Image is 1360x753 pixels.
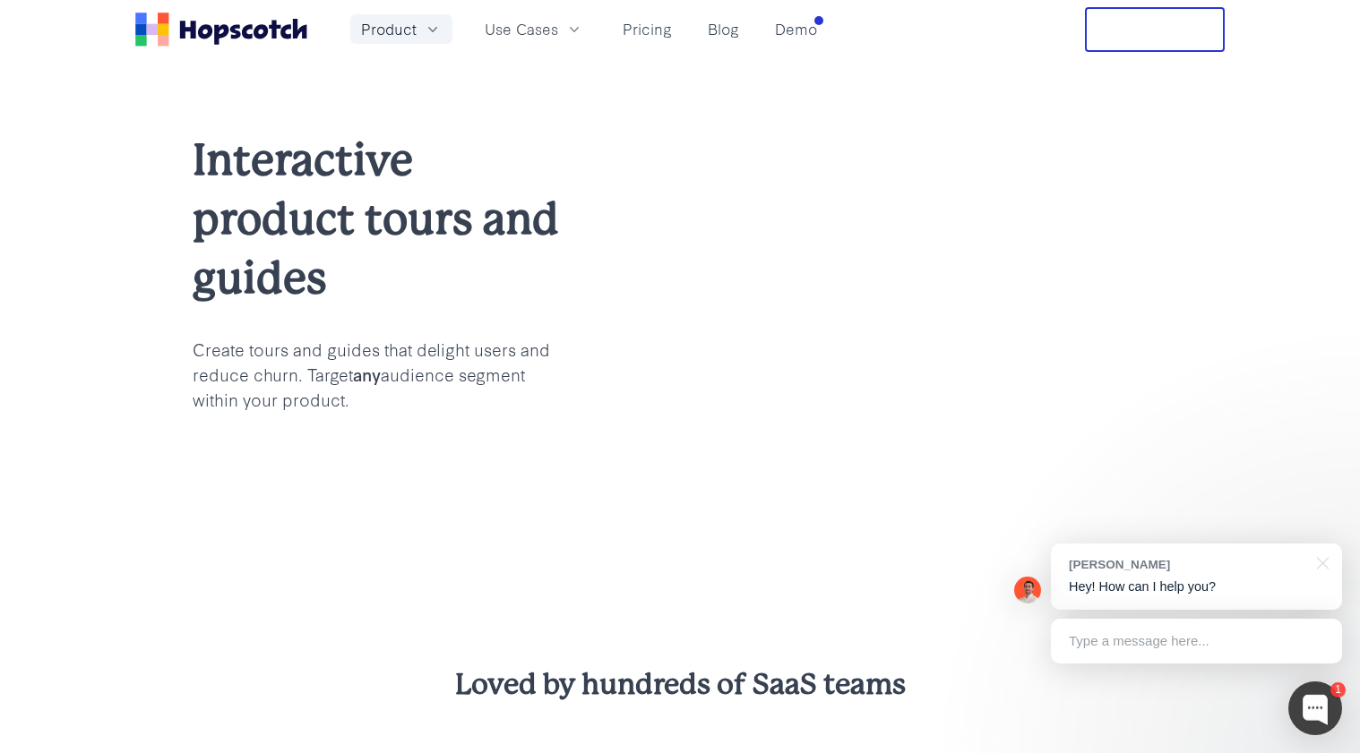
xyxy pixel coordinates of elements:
p: Hey! How can I help you? [1069,578,1324,596]
h3: Loved by hundreds of SaaS teams [135,665,1225,705]
span: Product [361,18,417,40]
img: hopscotch g2 [193,432,565,500]
b: any [353,362,381,386]
a: Home [135,13,307,47]
a: Demo [768,14,824,44]
div: Type a message here... [1051,619,1342,663]
img: user onboarding with hopscotch update [623,185,1167,467]
div: [PERSON_NAME] [1069,556,1306,573]
img: Mark Spera [1014,577,1041,603]
a: Blog [701,14,746,44]
span: Use Cases [485,18,558,40]
button: Product [350,14,452,44]
h1: Interactive product tours and guides [193,131,565,308]
p: Create tours and guides that delight users and reduce churn. Target audience segment within your ... [193,337,565,412]
a: Pricing [615,14,679,44]
button: Free Trial [1085,7,1225,52]
button: Use Cases [474,14,594,44]
div: 1 [1330,682,1346,697]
